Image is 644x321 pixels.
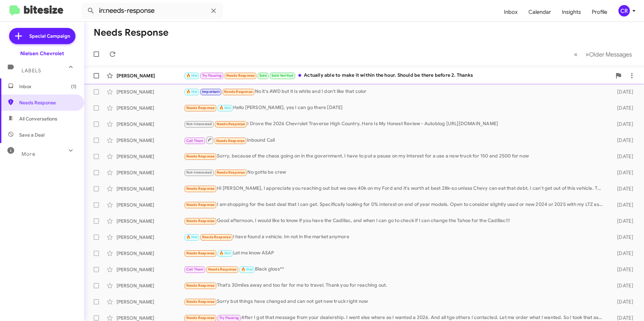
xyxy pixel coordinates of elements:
[202,90,220,94] span: Important
[498,2,523,22] a: Inbox
[117,185,184,192] div: [PERSON_NAME]
[606,137,639,144] div: [DATE]
[219,251,231,255] span: 🔥 Hot
[117,169,184,176] div: [PERSON_NAME]
[184,217,606,225] div: Good afternoon, I would like to know if you have the Cadillac, and when I can go to check if I ca...
[186,186,215,191] span: Needs Response
[202,235,231,239] span: Needs Response
[606,234,639,241] div: [DATE]
[186,219,215,223] span: Needs Response
[186,170,212,175] span: Not-Interested
[216,139,245,143] span: Needs Response
[186,299,215,304] span: Needs Response
[606,202,639,208] div: [DATE]
[606,282,639,289] div: [DATE]
[22,68,41,74] span: Labels
[184,136,606,144] div: Inbound Call
[613,5,637,16] button: CR
[224,90,253,94] span: Needs Response
[208,267,237,272] span: Needs Response
[606,218,639,224] div: [DATE]
[184,233,606,241] div: I have found a vehicle. Im not in the market anymore
[117,121,184,128] div: [PERSON_NAME]
[117,88,184,95] div: [PERSON_NAME]
[241,267,253,272] span: 🔥 Hot
[184,88,606,96] div: No it's AWD but it is white and I don't like that color
[184,169,606,176] div: No gotta be crew
[184,104,606,112] div: Hello [PERSON_NAME], yes I can go there [DATE]
[523,2,556,22] a: Calendar
[117,234,184,241] div: [PERSON_NAME]
[117,298,184,305] div: [PERSON_NAME]
[570,47,582,61] button: Previous
[19,99,76,106] span: Needs Response
[184,298,606,306] div: Sorry but things have changed and can not get new truck right now
[184,185,606,192] div: Hi [PERSON_NAME], I appreciate you reaching out but we owe 40k on my Ford and it's worth at best ...
[184,282,606,289] div: That's 30miles away and too far for me to travel. Thank you for reaching out.
[226,73,255,78] span: Needs Response
[606,105,639,111] div: [DATE]
[184,72,612,79] div: Actually able to make it within the hour. Should be there before 2. Thanks
[117,105,184,111] div: [PERSON_NAME]
[186,139,204,143] span: Call Them
[186,203,215,207] span: Needs Response
[581,47,636,61] button: Next
[259,73,267,78] span: Sold
[117,72,184,79] div: [PERSON_NAME]
[606,185,639,192] div: [DATE]
[219,316,239,320] span: Try Pausing
[184,201,606,209] div: I am shopping for the best deal that I can get. Specifically looking for 0% interest on end of ye...
[184,120,606,128] div: I Drove the 2026 Chevrolet Traverse High Country, Here Is My Honest Review - Autoblog [URL][DOMAI...
[606,153,639,160] div: [DATE]
[606,121,639,128] div: [DATE]
[186,267,204,272] span: Call Them
[186,90,198,94] span: 🔥 Hot
[117,202,184,208] div: [PERSON_NAME]
[606,169,639,176] div: [DATE]
[186,283,215,288] span: Needs Response
[117,282,184,289] div: [PERSON_NAME]
[94,27,168,38] h1: Needs Response
[29,33,70,39] span: Special Campaign
[556,2,586,22] a: Insights
[117,218,184,224] div: [PERSON_NAME]
[570,47,636,61] nav: Page navigation example
[606,250,639,257] div: [DATE]
[217,122,245,126] span: Needs Response
[586,2,613,22] a: Profile
[589,51,632,58] span: Older Messages
[217,170,245,175] span: Needs Response
[574,50,578,59] span: «
[186,316,215,320] span: Needs Response
[219,106,231,110] span: 🔥 Hot
[606,298,639,305] div: [DATE]
[71,83,76,90] span: (1)
[186,154,215,158] span: Needs Response
[184,249,606,257] div: Let me know ASAP
[184,152,606,160] div: Sorry, because of the chaos going on in the government, I have to put a pause on my interest for ...
[20,50,64,57] div: Nielsen Chevrolet
[19,115,57,122] span: All Conversations
[117,153,184,160] div: [PERSON_NAME]
[618,5,630,16] div: CR
[585,50,589,59] span: »
[117,266,184,273] div: [PERSON_NAME]
[606,88,639,95] div: [DATE]
[184,265,606,273] div: Black gloss*^
[117,137,184,144] div: [PERSON_NAME]
[186,106,215,110] span: Needs Response
[186,235,198,239] span: 🔥 Hot
[117,250,184,257] div: [PERSON_NAME]
[186,251,215,255] span: Needs Response
[271,73,294,78] span: Sold Verified
[202,73,222,78] span: Try Pausing
[82,3,223,19] input: Search
[606,266,639,273] div: [DATE]
[19,132,44,138] span: Save a Deal
[186,122,212,126] span: Not-Interested
[19,83,76,90] span: Inbox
